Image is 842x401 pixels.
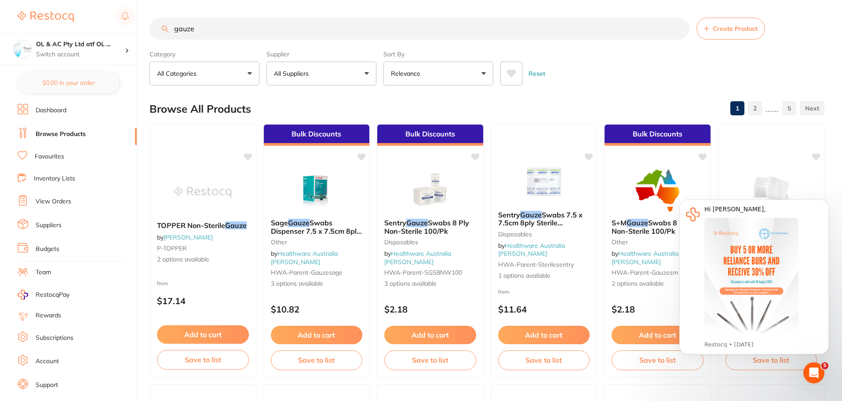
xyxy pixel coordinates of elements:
[406,218,428,227] em: Gauze
[271,350,363,370] button: Save to list
[157,233,213,241] span: by
[520,210,542,219] em: Gauze
[803,362,824,383] iframe: Intercom live chat
[515,160,572,204] img: Sentry Gauze Swabs 7.5 x 7.5cm 8ply Sterile 50/Packs
[384,239,476,246] small: Disposables
[157,221,225,230] span: TOPPER Non-Sterile
[612,350,703,370] button: Save to list
[36,381,58,390] a: Support
[174,170,231,214] img: TOPPER Non-Sterile Gauze
[288,218,310,227] em: Gauze
[157,221,249,229] b: TOPPER Non-Sterile Gauze
[157,350,249,369] button: Save to list
[271,239,363,246] small: other
[36,50,125,59] p: Switch account
[36,357,59,366] a: Account
[748,99,762,117] a: 2
[266,50,376,58] label: Supplier
[271,304,363,314] p: $10.82
[36,130,86,139] a: Browse Products
[18,290,69,300] a: RestocqPay
[730,99,744,117] a: 1
[157,255,249,264] span: 2 options available
[18,7,74,27] a: Restocq Logo
[384,250,451,265] span: by
[498,288,510,295] span: from
[383,62,493,85] button: Relevance
[36,268,51,277] a: Team
[36,311,61,320] a: Rewards
[498,261,574,269] span: HWA-parent-sterilesentry
[384,350,476,370] button: Save to list
[612,218,689,235] span: Swabs 8 Ply Non-Sterile 100/Pk
[149,103,251,115] h2: Browse All Products
[274,69,312,78] p: All Suppliers
[271,219,363,235] b: Sage Gauze Swabs Dispenser 7.5 x 7.5cm 8ply Sterile
[498,272,590,280] span: 1 options available
[271,280,363,288] span: 3 options available
[264,125,370,146] div: Bulk Discounts
[612,239,703,246] small: other
[498,211,590,227] b: Sentry Gauze Swabs 7.5 x 7.5cm 8ply Sterile 50/Packs
[14,40,31,58] img: OL & AC Pty Ltd atf OL & AC Trust t/a Thornbury Family Dental
[271,269,343,276] span: HWA-parent-gauzesage
[612,218,627,227] span: S+M
[696,18,765,40] button: Create Product
[384,326,476,344] button: Add to cart
[271,326,363,344] button: Add to cart
[713,25,758,32] span: Create Product
[612,269,678,276] span: HWA-parent-gauzesm
[18,290,28,300] img: RestocqPay
[384,269,462,276] span: HWA-parent-SGS8NW100
[34,174,75,183] a: Inventory Lists
[157,69,200,78] p: All Categories
[612,280,703,288] span: 2 options available
[821,362,828,369] span: 5
[384,250,451,265] a: Healthware Australia [PERSON_NAME]
[288,168,345,212] img: Sage Gauze Swabs Dispenser 7.5 x 7.5cm 8ply Sterile
[36,221,62,230] a: Suppliers
[271,250,338,265] a: Healthware Australia [PERSON_NAME]
[498,231,590,238] small: Disposables
[384,218,469,235] span: Swabs 8 Ply Non-Sterile 100/Pk
[377,125,483,146] div: Bulk Discounts
[384,304,476,314] p: $2.18
[36,197,71,206] a: View Orders
[498,326,590,344] button: Add to cart
[157,280,168,287] span: from
[383,50,493,58] label: Sort By
[612,326,703,344] button: Add to cart
[271,218,288,227] span: Sage
[36,334,73,342] a: Subscriptions
[157,244,187,252] span: P-TOPPER
[18,72,119,93] button: $0.00 in your order
[225,221,247,230] em: Gauze
[498,242,565,258] span: by
[271,250,338,265] span: by
[271,218,362,243] span: Swabs Dispenser 7.5 x 7.5cm 8ply Sterile
[18,11,74,22] img: Restocq Logo
[36,245,59,254] a: Budgets
[391,69,424,78] p: Relevance
[164,233,213,241] a: [PERSON_NAME]
[605,125,711,146] div: Bulk Discounts
[498,304,590,314] p: $11.64
[743,168,800,212] img: Non-Woven Gauze 30gm Weight, 200pcs/pack
[157,296,249,306] p: $17.14
[666,186,842,377] iframe: Intercom notifications message
[612,250,678,265] a: Healthware Australia [PERSON_NAME]
[627,218,648,227] em: Gauze
[384,218,406,227] span: Sentry
[498,210,520,219] span: Sentry
[157,325,249,344] button: Add to cart
[36,291,69,299] span: RestocqPay
[782,99,796,117] a: 5
[149,62,259,85] button: All Categories
[498,350,590,370] button: Save to list
[612,250,678,265] span: by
